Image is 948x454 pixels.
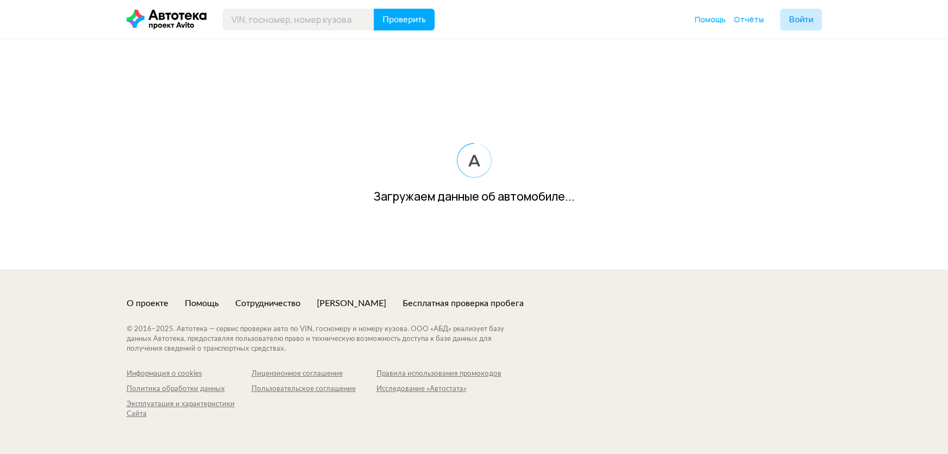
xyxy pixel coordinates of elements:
a: Бесплатная проверка пробега [403,297,524,309]
div: Загружаем данные об автомобиле... [373,189,575,204]
a: Помощь [185,297,219,309]
a: Пользовательское соглашение [252,384,376,394]
button: Войти [780,9,822,30]
div: © 2016– 2025 . Автотека — сервис проверки авто по VIN, госномеру и номеру кузова. ООО «АБД» реали... [127,325,526,354]
a: Лицензионное соглашение [252,369,376,379]
span: Помощь [695,14,726,24]
a: Политика обработки данных [127,384,252,394]
span: Войти [789,15,813,24]
a: Эксплуатация и характеристики Сайта [127,400,252,419]
a: О проекте [127,297,168,309]
a: Отчёты [734,14,764,25]
button: Проверить [374,9,435,30]
span: Отчёты [734,14,764,24]
a: Исследование «Автостата» [376,384,501,394]
input: VIN, госномер, номер кузова [223,9,374,30]
a: Правила использования промокодов [376,369,501,379]
a: [PERSON_NAME] [317,297,386,309]
span: Проверить [382,15,426,24]
a: Сотрудничество [235,297,300,309]
a: Помощь [695,14,726,25]
a: Информация о cookies [127,369,252,379]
